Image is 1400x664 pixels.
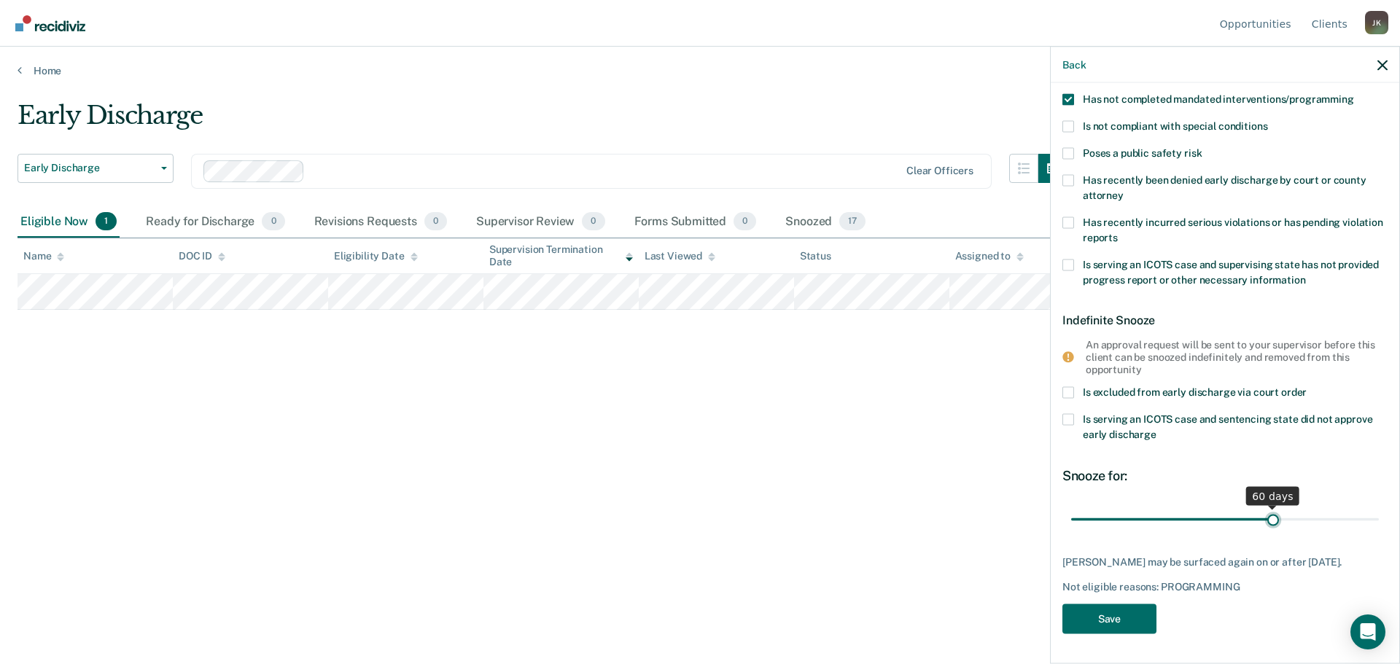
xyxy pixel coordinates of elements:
div: 60 days [1246,487,1299,506]
div: Snoozed [782,206,868,238]
span: Early Discharge [24,162,155,174]
span: 0 [262,212,284,231]
div: Snooze for: [1062,468,1388,484]
img: Recidiviz [15,15,85,31]
span: Has recently incurred serious violations or has pending violation reports [1083,216,1383,243]
a: Home [17,64,1382,77]
div: Eligibility Date [334,250,418,262]
span: Poses a public safety risk [1083,147,1202,158]
span: 0 [734,212,756,231]
button: Save [1062,604,1156,634]
span: Is serving an ICOTS case and sentencing state did not approve early discharge [1083,413,1372,440]
div: DOC ID [179,250,225,262]
span: 17 [839,212,866,231]
div: Supervision Termination Date [489,243,633,268]
div: Name [23,250,64,262]
button: Back [1062,58,1086,71]
div: Revisions Requests [311,206,450,238]
div: Ready for Discharge [143,206,287,238]
div: Forms Submitted [631,206,760,238]
div: An approval request will be sent to your supervisor before this client can be snoozed indefinitel... [1086,338,1376,375]
div: Indefinite Snooze [1062,301,1388,338]
div: Not eligible reasons: PROGRAMMING [1062,580,1388,593]
span: Is serving an ICOTS case and supervising state has not provided progress report or other necessar... [1083,258,1379,285]
div: Status [800,250,831,262]
span: Has recently been denied early discharge by court or county attorney [1083,173,1366,200]
div: Supervisor Review [473,206,608,238]
div: Open Intercom Messenger [1350,614,1385,649]
div: J K [1365,11,1388,34]
span: Has not completed mandated interventions/programming [1083,93,1354,104]
div: Eligible Now [17,206,120,238]
span: Is excluded from early discharge via court order [1083,386,1307,398]
button: Profile dropdown button [1365,11,1388,34]
div: Assigned to [955,250,1024,262]
div: Early Discharge [17,101,1067,142]
div: Clear officers [906,165,973,177]
div: [PERSON_NAME] may be surfaced again on or after [DATE]. [1062,555,1388,568]
span: Is not compliant with special conditions [1083,120,1267,131]
span: 0 [582,212,604,231]
span: 0 [424,212,447,231]
span: 1 [96,212,117,231]
div: Last Viewed [645,250,715,262]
